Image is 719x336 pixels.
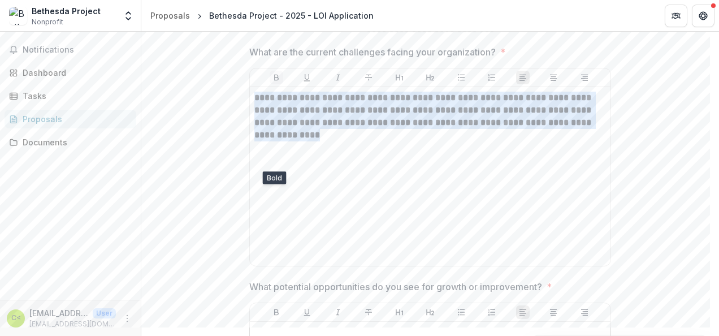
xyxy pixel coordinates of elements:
span: Nonprofit [32,17,63,27]
button: Underline [300,305,314,319]
button: More [120,312,134,325]
a: Proposals [5,110,136,128]
button: Strike [362,305,375,319]
div: communitylife@bethesdaproject.org <communitylife@bethesdaproject.org> [11,315,21,322]
p: [EMAIL_ADDRESS][DOMAIN_NAME] <[EMAIL_ADDRESS][DOMAIN_NAME]> [29,307,88,319]
img: Bethesda Project [9,7,27,25]
span: Notifications [23,45,132,55]
button: Open entity switcher [120,5,136,27]
button: Align Left [516,305,530,319]
a: Tasks [5,87,136,105]
div: Dashboard [23,67,127,79]
button: Align Center [547,305,560,319]
a: Documents [5,133,136,152]
div: Proposals [150,10,190,21]
p: What are the current challenges facing your organization? [249,45,496,59]
button: Bold [270,71,283,84]
div: Bethesda Project [32,5,101,17]
button: Heading 1 [393,71,406,84]
button: Align Center [547,71,560,84]
button: Bullet List [454,71,468,84]
button: Ordered List [485,305,499,319]
button: Align Right [578,305,591,319]
p: [EMAIL_ADDRESS][DOMAIN_NAME] [29,319,116,329]
button: Strike [362,71,375,84]
button: Partners [665,5,687,27]
button: Italicize [331,305,345,319]
button: Get Help [692,5,714,27]
div: Bethesda Project - 2025 - LOI Application [209,10,374,21]
nav: breadcrumb [146,7,378,24]
button: Align Right [578,71,591,84]
div: Tasks [23,90,127,102]
button: Heading 2 [423,71,437,84]
button: Underline [300,71,314,84]
p: User [93,308,116,318]
button: Notifications [5,41,136,59]
div: Documents [23,136,127,148]
p: What potential opportunities do you see for growth or improvement? [249,280,542,294]
button: Italicize [331,71,345,84]
button: Align Left [516,71,530,84]
button: Bold [270,305,283,319]
a: Proposals [146,7,194,24]
button: Heading 2 [423,305,437,319]
div: Proposals [23,113,127,125]
button: Heading 1 [393,305,406,319]
button: Ordered List [485,71,499,84]
a: Dashboard [5,63,136,82]
button: Bullet List [454,305,468,319]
